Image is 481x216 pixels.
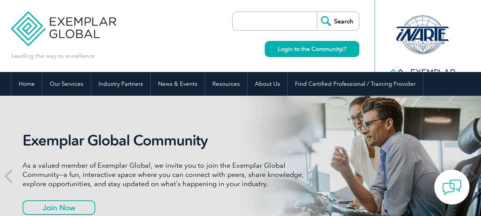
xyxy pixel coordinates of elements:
a: Find Certified Professional / Training Provider [288,72,423,96]
a: Our Services [42,72,91,96]
a: Home [11,72,42,96]
a: Login to the Community [265,41,359,57]
a: Join Now [23,200,95,215]
a: News & Events [151,72,205,96]
input: Search [317,12,359,30]
p: Leading the way to excellence [11,52,95,60]
img: open_square.png [342,47,346,51]
img: contact-chat.png [442,178,461,197]
a: Resources [205,72,247,96]
a: About Us [248,72,287,96]
h2: Exemplar Global Community [23,132,310,149]
p: As a valued member of Exemplar Global, we invite you to join the Exemplar Global Community—a fun,... [23,161,310,188]
a: Industry Partners [91,72,150,96]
